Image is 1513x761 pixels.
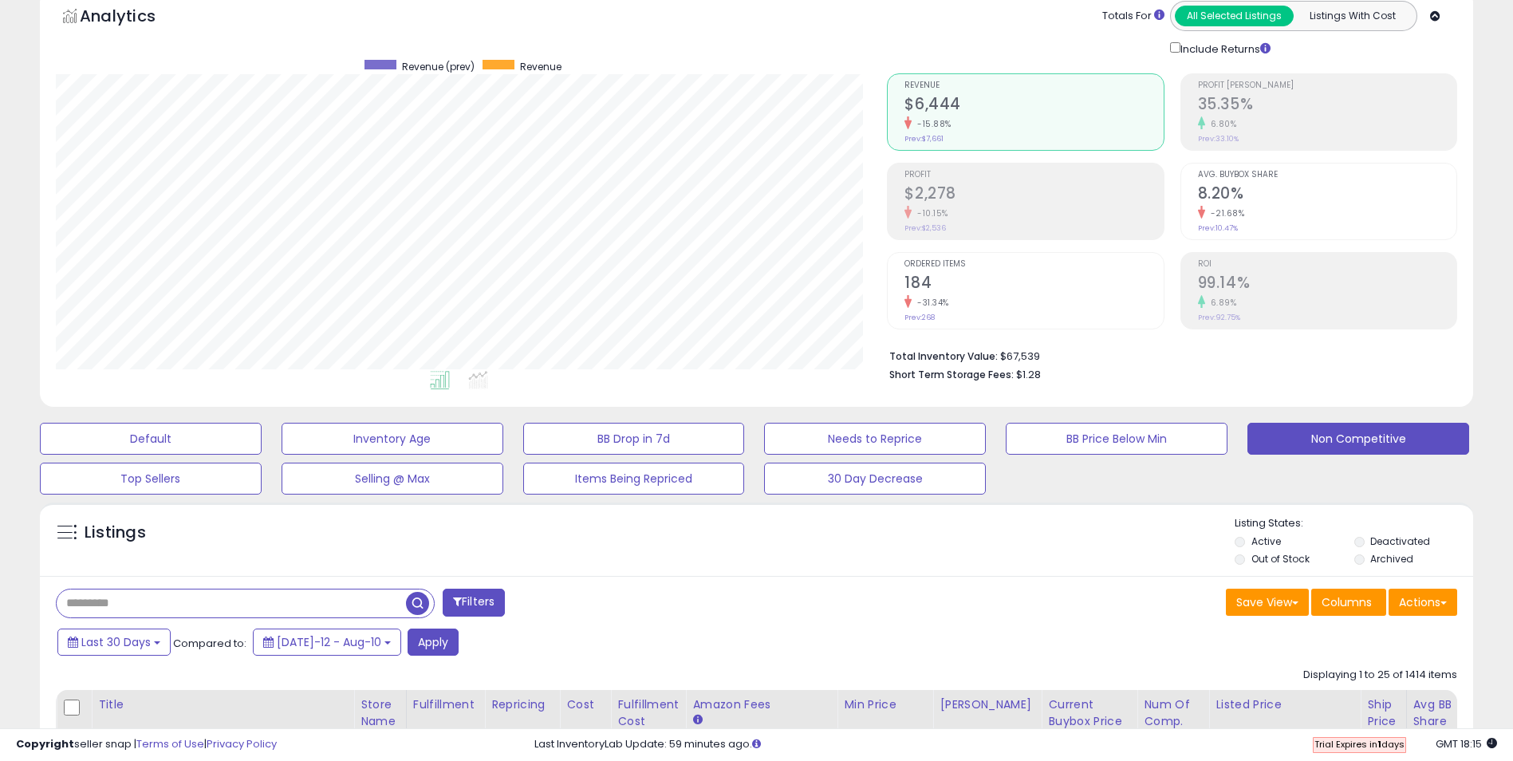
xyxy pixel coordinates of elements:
[1413,696,1472,730] div: Avg BB Share
[1389,589,1457,616] button: Actions
[1016,367,1041,382] span: $1.28
[1198,313,1240,322] small: Prev: 92.75%
[1158,39,1290,57] div: Include Returns
[80,5,187,31] h5: Analytics
[361,696,400,730] div: Store Name
[1198,184,1456,206] h2: 8.20%
[1198,171,1456,179] span: Avg. Buybox Share
[1144,696,1202,730] div: Num of Comp.
[57,629,171,656] button: Last 30 Days
[40,423,262,455] button: Default
[1293,6,1412,26] button: Listings With Cost
[1251,552,1310,566] label: Out of Stock
[40,463,262,495] button: Top Sellers
[1198,274,1456,295] h2: 99.14%
[904,95,1163,116] h2: $6,444
[1436,736,1497,751] span: 2025-09-10 18:15 GMT
[253,629,401,656] button: [DATE]-12 - Aug-10
[764,463,986,495] button: 30 Day Decrease
[402,60,475,73] span: Revenue (prev)
[1006,423,1227,455] button: BB Price Below Min
[889,349,998,363] b: Total Inventory Value:
[1367,696,1399,730] div: Ship Price
[16,737,277,752] div: seller snap | |
[1198,134,1239,144] small: Prev: 33.10%
[1311,589,1386,616] button: Columns
[904,134,944,144] small: Prev: $7,661
[443,589,505,617] button: Filters
[1303,668,1457,683] div: Displaying 1 to 25 of 1414 items
[282,463,503,495] button: Selling @ Max
[904,171,1163,179] span: Profit
[408,629,459,656] button: Apply
[98,696,347,713] div: Title
[1198,223,1238,233] small: Prev: 10.47%
[207,736,277,751] a: Privacy Policy
[534,737,1497,752] div: Last InventoryLab Update: 59 minutes ago.
[523,463,745,495] button: Items Being Repriced
[889,368,1014,381] b: Short Term Storage Fees:
[904,274,1163,295] h2: 184
[1198,260,1456,269] span: ROI
[1216,696,1353,713] div: Listed Price
[692,696,830,713] div: Amazon Fees
[1102,9,1164,24] div: Totals For
[1370,534,1430,548] label: Deactivated
[904,223,946,233] small: Prev: $2,536
[1175,6,1294,26] button: All Selected Listings
[1205,207,1245,219] small: -21.68%
[1226,589,1309,616] button: Save View
[940,696,1034,713] div: [PERSON_NAME]
[1048,696,1130,730] div: Current Buybox Price
[1377,738,1381,751] b: 1
[491,696,553,713] div: Repricing
[1247,423,1469,455] button: Non Competitive
[1322,594,1372,610] span: Columns
[764,423,986,455] button: Needs to Reprice
[617,696,679,730] div: Fulfillment Cost
[889,345,1445,365] li: $67,539
[904,260,1163,269] span: Ordered Items
[136,736,204,751] a: Terms of Use
[282,423,503,455] button: Inventory Age
[85,522,146,544] h5: Listings
[1205,118,1237,130] small: 6.80%
[1235,516,1473,531] p: Listing States:
[523,423,745,455] button: BB Drop in 7d
[844,696,926,713] div: Min Price
[1251,534,1281,548] label: Active
[81,634,151,650] span: Last 30 Days
[413,696,478,713] div: Fulfillment
[566,696,604,713] div: Cost
[912,118,952,130] small: -15.88%
[277,634,381,650] span: [DATE]-12 - Aug-10
[16,736,74,751] strong: Copyright
[1314,738,1405,751] span: Trial Expires in days
[173,636,246,651] span: Compared to:
[1198,95,1456,116] h2: 35.35%
[520,60,561,73] span: Revenue
[1205,297,1237,309] small: 6.89%
[912,297,949,309] small: -31.34%
[1370,552,1413,566] label: Archived
[904,184,1163,206] h2: $2,278
[912,207,948,219] small: -10.15%
[904,81,1163,90] span: Revenue
[904,313,935,322] small: Prev: 268
[1198,81,1456,90] span: Profit [PERSON_NAME]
